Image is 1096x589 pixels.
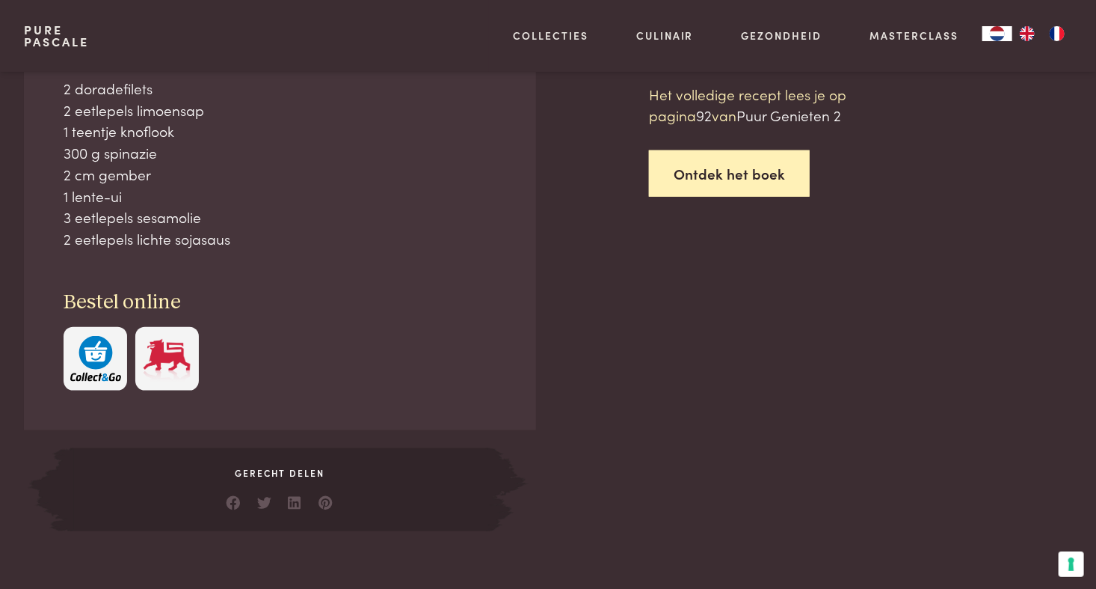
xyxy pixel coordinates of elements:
[982,26,1012,41] div: Language
[64,120,496,142] div: 1 teentje knoflook
[64,142,496,164] div: 300 g spinazie
[649,150,810,198] a: Ontdek het boek
[696,105,712,125] span: 92
[982,26,1072,41] aside: Language selected: Nederlands
[1059,552,1084,577] button: Uw voorkeuren voor toestemming voor trackingtechnologieën
[64,100,496,121] div: 2 eetlepels limoensap
[513,28,588,43] a: Collecties
[141,336,192,382] img: Delhaize
[649,84,903,126] p: Het volledige recept lees je op pagina van
[1012,26,1072,41] ul: Language list
[64,186,496,207] div: 1 lente-ui
[736,105,841,125] span: Puur Genieten 2
[1012,26,1042,41] a: EN
[64,164,496,186] div: 2 cm gember
[64,290,496,316] h3: Bestel online
[70,336,121,382] img: c308188babc36a3a401bcb5cb7e020f4d5ab42f7cacd8327e500463a43eeb86c.svg
[636,28,694,43] a: Culinair
[869,28,958,43] a: Masterclass
[64,78,496,100] div: 2 doradefilets
[1042,26,1072,41] a: FR
[64,207,496,228] div: 3 eetlepels sesamolie
[982,26,1012,41] a: NL
[70,466,490,480] span: Gerecht delen
[64,228,496,250] div: 2 eetlepels lichte sojasaus
[24,24,89,48] a: PurePascale
[742,28,822,43] a: Gezondheid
